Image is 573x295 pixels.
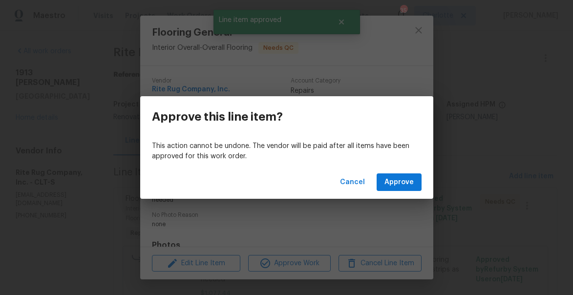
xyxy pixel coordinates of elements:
span: Approve [384,176,414,189]
h3: Approve this line item? [152,110,283,124]
span: Cancel [340,176,365,189]
p: This action cannot be undone. The vendor will be paid after all items have been approved for this... [152,141,422,162]
button: Cancel [336,173,369,191]
button: Approve [377,173,422,191]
